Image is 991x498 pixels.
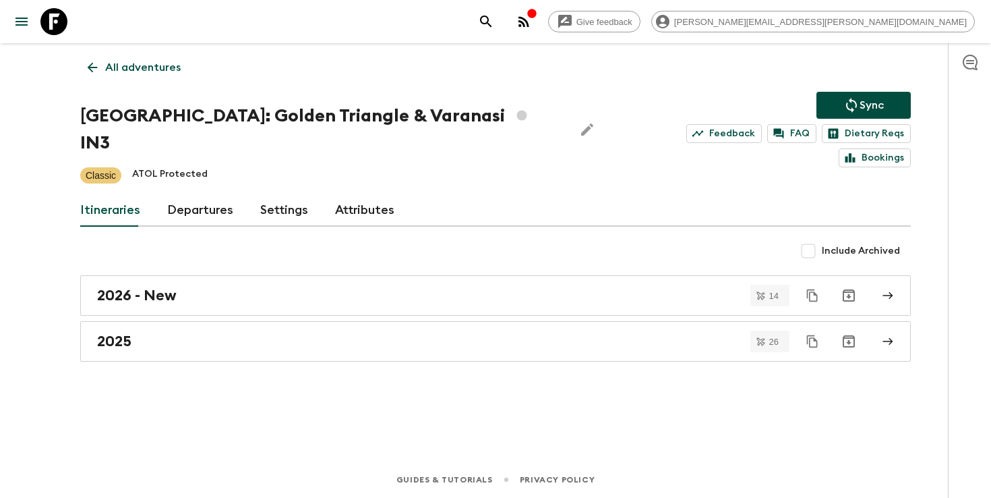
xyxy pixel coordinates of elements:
[860,97,884,113] p: Sync
[835,328,862,355] button: Archive
[835,282,862,309] button: Archive
[651,11,975,32] div: [PERSON_NAME][EMAIL_ADDRESS][PERSON_NAME][DOMAIN_NAME]
[80,275,911,316] a: 2026 - New
[822,124,911,143] a: Dietary Reqs
[80,103,563,157] h1: [GEOGRAPHIC_DATA]: Golden Triangle & Varanasi IN3
[767,124,816,143] a: FAQ
[8,8,35,35] button: menu
[822,244,900,258] span: Include Archived
[105,59,181,76] p: All adventures
[80,321,911,362] a: 2025
[167,194,233,227] a: Departures
[800,329,824,354] button: Duplicate
[520,472,595,487] a: Privacy Policy
[761,292,787,300] span: 14
[80,194,140,227] a: Itineraries
[260,194,308,227] a: Settings
[97,287,177,304] h2: 2026 - New
[816,92,911,119] button: Sync adventure departures to the booking engine
[132,167,208,184] p: ATOL Protected
[80,54,188,81] a: All adventures
[800,283,824,308] button: Duplicate
[761,337,787,346] span: 26
[839,148,911,167] a: Bookings
[473,8,500,35] button: search adventures
[97,333,131,350] h2: 2025
[667,17,974,27] span: [PERSON_NAME][EMAIL_ADDRESS][PERSON_NAME][DOMAIN_NAME]
[548,11,640,32] a: Give feedback
[396,472,493,487] a: Guides & Tutorials
[569,17,640,27] span: Give feedback
[686,124,762,143] a: Feedback
[574,103,601,157] button: Edit Adventure Title
[86,169,116,182] p: Classic
[335,194,394,227] a: Attributes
